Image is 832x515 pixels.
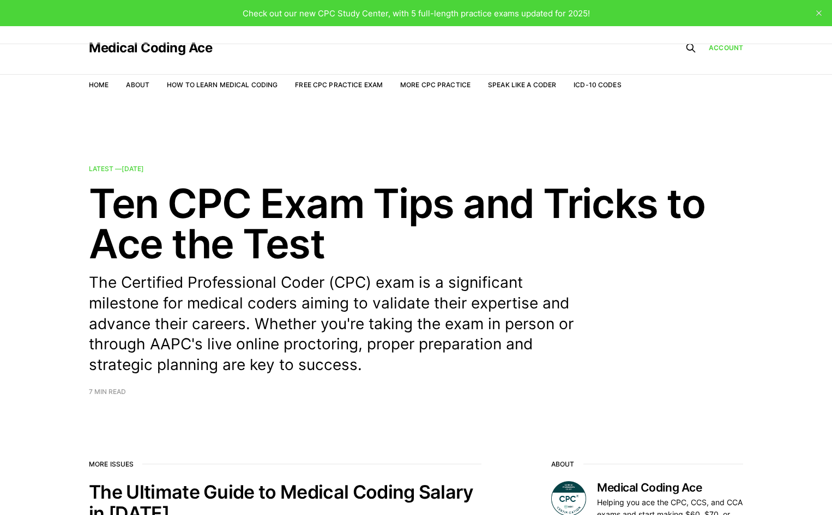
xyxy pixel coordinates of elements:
a: How to Learn Medical Coding [167,81,278,89]
a: Medical Coding Ace [89,41,212,54]
a: Latest —[DATE] Ten CPC Exam Tips and Tricks to Ace the Test The Certified Professional Coder (CPC... [89,166,743,395]
a: More CPC Practice [400,81,471,89]
button: close [810,4,828,22]
h2: Ten CPC Exam Tips and Tricks to Ace the Test [89,183,743,264]
a: Home [89,81,108,89]
a: Free CPC Practice Exam [295,81,383,89]
span: Check out our new CPC Study Center, with 5 full-length practice exams updated for 2025! [243,8,590,19]
a: Account [709,43,743,53]
time: [DATE] [122,165,144,173]
h2: More issues [89,461,481,468]
p: The Certified Professional Coder (CPC) exam is a significant milestone for medical coders aiming ... [89,272,590,375]
span: 7 min read [89,389,126,395]
h2: About [551,461,743,468]
a: ICD-10 Codes [574,81,621,89]
h3: Medical Coding Ace [597,481,743,494]
a: Speak Like a Coder [488,81,556,89]
a: About [126,81,149,89]
span: Latest — [89,165,144,173]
